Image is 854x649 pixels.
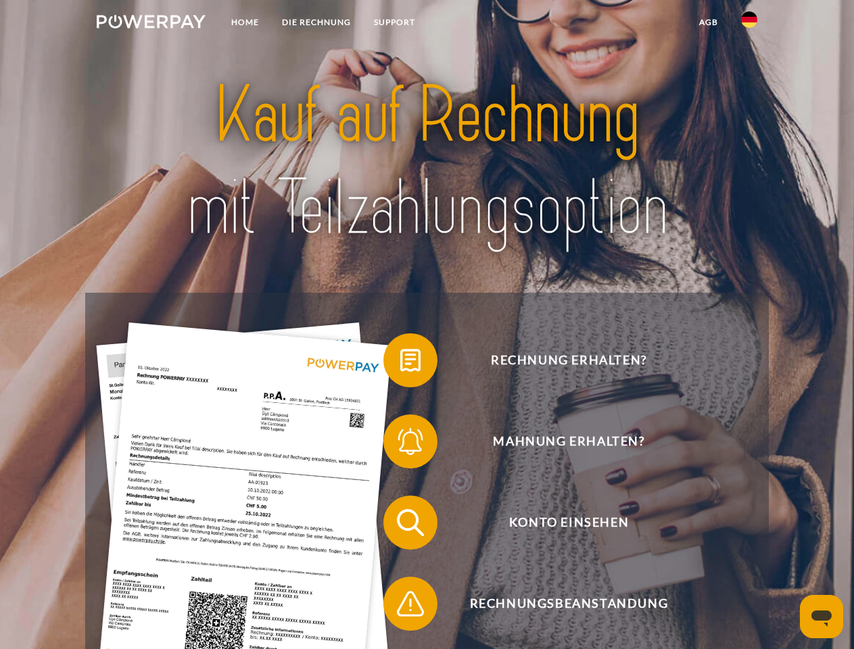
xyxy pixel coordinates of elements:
button: Konto einsehen [383,496,735,550]
button: Rechnung erhalten? [383,333,735,387]
a: Home [220,10,270,34]
iframe: Schaltfläche zum Öffnen des Messaging-Fensters [800,595,843,638]
a: SUPPORT [362,10,427,34]
a: agb [688,10,730,34]
button: Rechnungsbeanstandung [383,577,735,631]
a: DIE RECHNUNG [270,10,362,34]
span: Rechnung erhalten? [403,333,734,387]
img: qb_bell.svg [394,425,427,458]
img: logo-powerpay-white.svg [97,15,206,28]
img: qb_search.svg [394,506,427,539]
img: qb_warning.svg [394,587,427,621]
span: Mahnung erhalten? [403,414,734,468]
span: Konto einsehen [403,496,734,550]
span: Rechnungsbeanstandung [403,577,734,631]
img: title-powerpay_de.svg [129,65,725,259]
img: qb_bill.svg [394,343,427,377]
img: de [741,11,757,28]
button: Mahnung erhalten? [383,414,735,468]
